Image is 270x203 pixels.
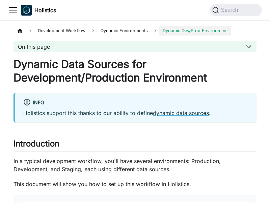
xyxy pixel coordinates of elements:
[23,109,248,117] p: Holistics support this thanks to our ability to define .
[153,110,209,116] a: dynamic data sources
[13,26,26,36] a: Home page
[210,4,262,16] button: Search (Command+K)
[13,139,256,152] h2: Introduction
[34,6,56,14] b: Holistics
[21,5,32,16] img: Holistics
[13,26,256,36] nav: Breadcrumbs
[13,41,256,52] button: On this page
[13,180,256,188] p: This document will show you how to set up this workflow in Holistics.
[97,26,151,36] span: Dynamic Environments
[13,58,256,85] h1: Dynamic Data Sources for Development/Production Environment
[13,157,256,173] p: In a typical development workflow, you'll have several environments: Production, Development, and...
[34,26,89,36] span: Development Workflow
[219,7,242,13] span: Search
[21,5,56,16] a: HolisticsHolisticsHolistics
[23,98,248,107] div: info
[8,5,18,15] button: Toggle navigation bar
[159,26,231,36] span: Dynamic Dev/Prod Environment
